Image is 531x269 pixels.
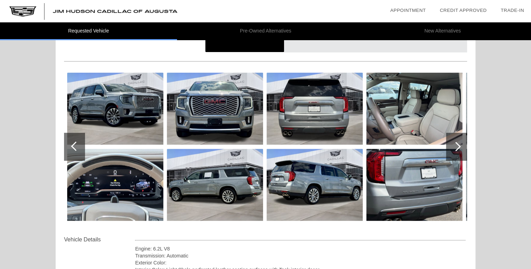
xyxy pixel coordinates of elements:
[440,8,487,13] a: Credit Approved
[501,8,524,13] a: Trade-In
[366,73,462,145] img: 9db8b7a5184ba2bffea32333d2db173d.jpg
[167,149,263,221] img: 1b6c6652eb67865e0106b1038a0d232e.jpg
[135,252,466,259] div: Transmission: Automatic
[64,235,135,244] div: Vehicle Details
[390,8,426,13] a: Appointment
[64,41,467,52] div: Quoted on [DATE] 6:46:02 PM
[167,73,263,145] img: a4747a8ae2788fba2de6931d7e2949ab.jpg
[135,259,466,266] div: Exterior Color:
[366,149,462,221] img: a97826576f6d4e21fdfb9eae7cf2c5a7.jpg
[67,73,163,145] img: c01108c2a2092cba18d7a485d381bc43.jpg
[267,73,363,145] img: e2cb5d2be4d20345c054eb80099e558a.jpg
[267,149,363,221] img: 1e0cffedc9137855f8a5b59bf30d0b40.jpg
[177,22,354,40] li: Pre-Owned Alternatives
[67,149,163,221] img: 29c930c871f20c1a9fd8dd4bcae9d7a0.jpg
[354,22,531,40] li: New Alternatives
[135,245,466,252] div: Engine: 6.2L V8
